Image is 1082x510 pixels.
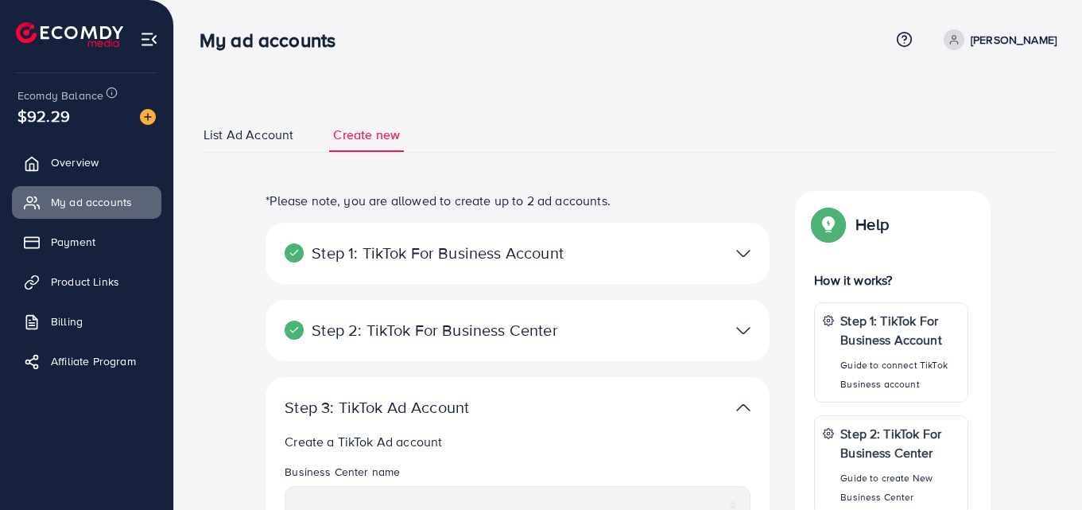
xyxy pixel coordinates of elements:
[840,356,960,394] p: Guide to connect TikTok Business account
[855,215,889,234] p: Help
[840,469,960,507] p: Guide to create New Business Center
[12,266,161,298] a: Product Links
[285,432,750,451] p: Create a TikTok Ad account
[285,321,587,340] p: Step 2: TikTok For Business Center
[1014,438,1070,498] iframe: Chat
[140,109,156,125] img: image
[17,104,70,127] span: $92.29
[16,22,123,47] img: logo
[736,396,750,419] img: TikTok partner
[285,398,587,417] p: Step 3: TikTok Ad Account
[12,226,161,258] a: Payment
[51,313,83,329] span: Billing
[266,191,770,210] p: *Please note, you are allowed to create up to 2 ad accounts.
[333,126,400,144] span: Create new
[12,146,161,178] a: Overview
[285,464,750,486] legend: Business Center name
[51,353,136,369] span: Affiliate Program
[51,194,132,210] span: My ad accounts
[12,345,161,377] a: Affiliate Program
[200,29,348,52] h3: My ad accounts
[51,154,99,170] span: Overview
[736,319,750,342] img: TikTok partner
[285,243,587,263] p: Step 1: TikTok For Business Account
[12,186,161,218] a: My ad accounts
[51,234,95,250] span: Payment
[17,88,103,103] span: Ecomdy Balance
[140,30,158,49] img: menu
[204,126,293,144] span: List Ad Account
[937,29,1057,50] a: [PERSON_NAME]
[840,424,960,462] p: Step 2: TikTok For Business Center
[51,274,119,290] span: Product Links
[736,242,750,265] img: TikTok partner
[840,311,960,349] p: Step 1: TikTok For Business Account
[12,306,161,337] a: Billing
[971,30,1057,49] p: [PERSON_NAME]
[814,210,843,239] img: Popup guide
[814,271,968,290] p: How it works?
